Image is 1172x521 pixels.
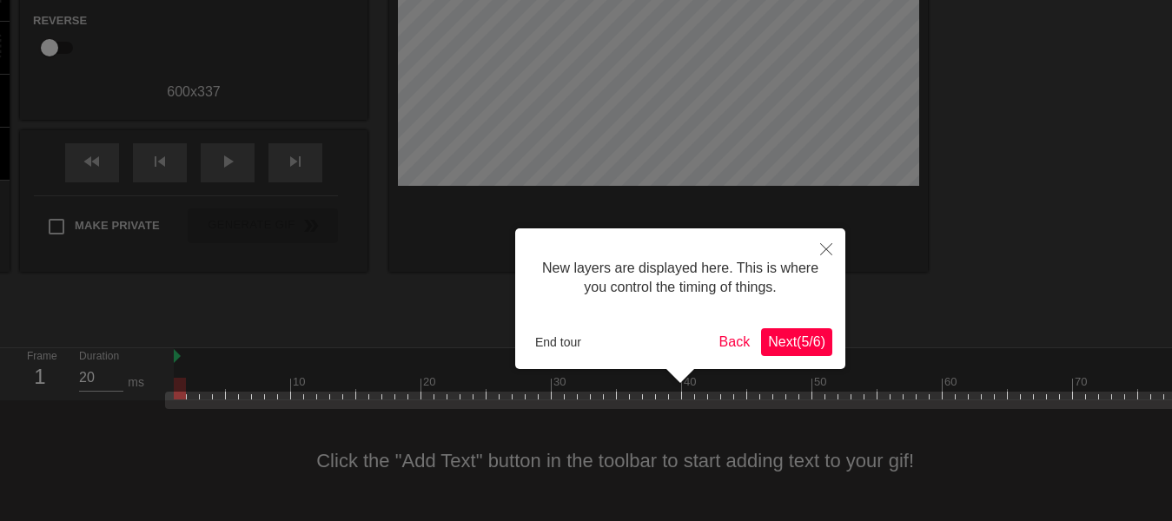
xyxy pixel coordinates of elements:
button: Next [761,328,832,356]
button: End tour [528,329,588,355]
button: Back [712,328,758,356]
div: New layers are displayed here. This is where you control the timing of things. [528,241,832,315]
span: Next ( 5 / 6 ) [768,334,825,349]
button: Close [807,228,845,268]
